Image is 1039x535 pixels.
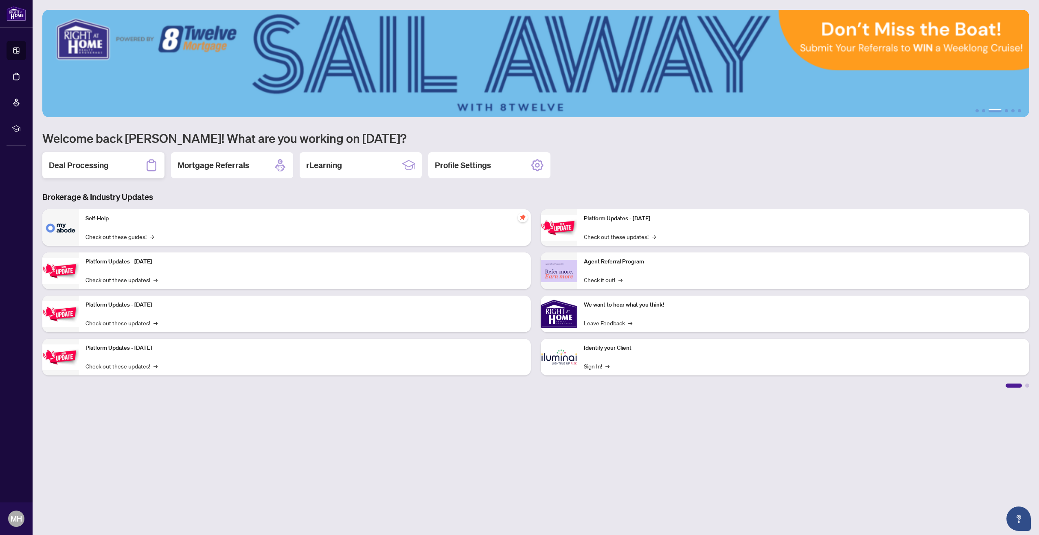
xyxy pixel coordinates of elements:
img: Self-Help [42,209,79,246]
span: → [153,275,158,284]
h2: rLearning [306,160,342,171]
p: Identify your Client [584,344,1023,353]
img: Platform Updates - July 8, 2025 [42,344,79,370]
h2: Profile Settings [435,160,491,171]
a: Check it out!→ [584,275,623,284]
span: pushpin [518,213,528,222]
h2: Deal Processing [49,160,109,171]
button: 1 [975,109,979,112]
a: Check out these updates!→ [584,232,656,241]
img: We want to hear what you think! [541,296,577,332]
button: 6 [1018,109,1021,112]
img: Platform Updates - July 21, 2025 [42,301,79,327]
a: Leave Feedback→ [584,318,632,327]
a: Check out these updates!→ [85,275,158,284]
p: Platform Updates - [DATE] [85,257,524,266]
button: 4 [1005,109,1008,112]
p: Self-Help [85,214,524,223]
span: → [605,362,609,371]
h1: Welcome back [PERSON_NAME]! What are you working on [DATE]? [42,130,1029,146]
img: Identify your Client [541,339,577,375]
span: → [628,318,632,327]
button: Open asap [1006,506,1031,531]
span: MH [11,513,22,524]
span: → [618,275,623,284]
span: → [652,232,656,241]
p: Agent Referral Program [584,257,1023,266]
a: Sign In!→ [584,362,609,371]
p: Platform Updates - [DATE] [584,214,1023,223]
img: Platform Updates - June 23, 2025 [541,215,577,241]
h3: Brokerage & Industry Updates [42,191,1029,203]
img: Agent Referral Program [541,260,577,282]
a: Check out these updates!→ [85,362,158,371]
p: We want to hear what you think! [584,300,1023,309]
p: Platform Updates - [DATE] [85,300,524,309]
p: Platform Updates - [DATE] [85,344,524,353]
button: 3 [989,109,1002,112]
a: Check out these guides!→ [85,232,154,241]
img: Slide 2 [42,10,1029,117]
span: → [150,232,154,241]
button: 2 [982,109,985,112]
img: logo [7,6,26,21]
span: → [153,318,158,327]
img: Platform Updates - September 16, 2025 [42,258,79,284]
a: Check out these updates!→ [85,318,158,327]
span: → [153,362,158,371]
h2: Mortgage Referrals [178,160,249,171]
button: 5 [1011,109,1015,112]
